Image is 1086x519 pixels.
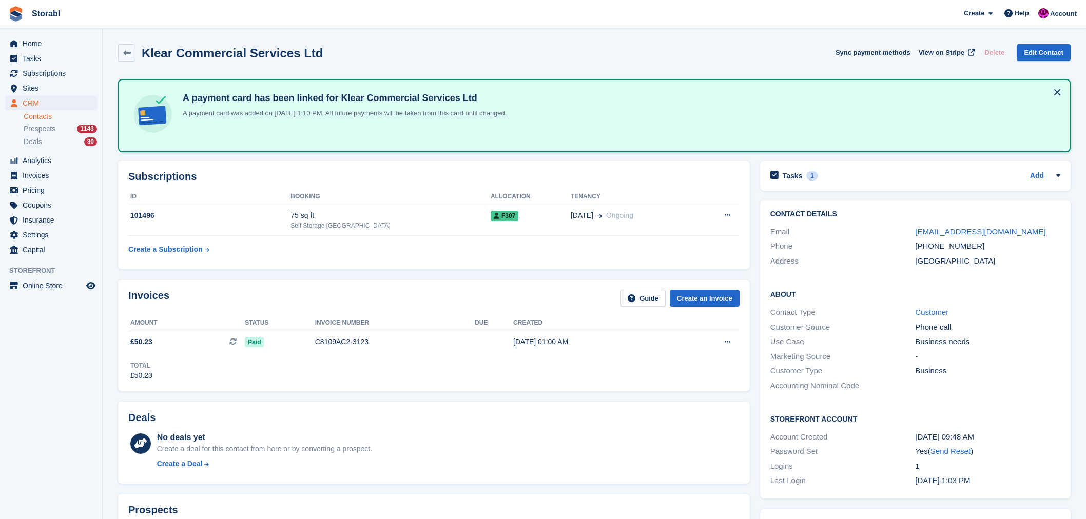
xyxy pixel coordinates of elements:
[23,228,84,242] span: Settings
[128,171,740,183] h2: Subscriptions
[23,243,84,257] span: Capital
[23,153,84,168] span: Analytics
[513,336,676,347] div: [DATE] 01:00 AM
[5,168,97,183] a: menu
[1030,170,1044,182] a: Add
[290,221,491,230] div: Self Storage [GEOGRAPHIC_DATA]
[915,308,948,316] a: Customer
[964,8,984,18] span: Create
[5,243,97,257] a: menu
[128,189,290,205] th: ID
[620,290,666,307] a: Guide
[770,336,916,348] div: Use Case
[130,361,152,370] div: Total
[919,48,964,58] span: View on Stripe
[5,278,97,293] a: menu
[179,108,507,118] p: A payment card was added on [DATE] 1:10 PM. All future payments will be taken from this card unti...
[915,365,1060,377] div: Business
[770,322,916,333] div: Customer Source
[770,307,916,318] div: Contact Type
[23,36,84,51] span: Home
[770,365,916,377] div: Customer Type
[770,446,916,457] div: Password Set
[770,380,916,392] div: Accounting Nominal Code
[980,44,1009,61] button: Delete
[836,44,910,61] button: Sync payment methods
[290,189,491,205] th: Booking
[475,315,513,331] th: Due
[915,255,1060,267] div: [GEOGRAPHIC_DATA]
[1017,44,1071,61] a: Edit Contact
[491,189,571,205] th: Allocation
[157,458,203,469] div: Create a Deal
[24,124,97,134] a: Prospects 1143
[915,336,1060,348] div: Business needs
[5,198,97,212] a: menu
[128,290,169,307] h2: Invoices
[8,6,24,22] img: stora-icon-8386f47178a22dfd0bd8f6a31ec36ba5ce8667c1dd55bd0f319d3a0aa187defe.svg
[915,446,1060,457] div: Yes
[571,210,593,221] span: [DATE]
[571,189,696,205] th: Tenancy
[1015,8,1029,18] span: Help
[157,458,372,469] a: Create a Deal
[770,475,916,487] div: Last Login
[5,81,97,95] a: menu
[770,351,916,363] div: Marketing Source
[179,92,507,104] h4: A payment card has been linked for Klear Commercial Services Ltd
[1050,9,1077,19] span: Account
[128,315,245,331] th: Amount
[128,504,178,516] h2: Prospects
[24,112,97,122] a: Contacts
[128,412,156,424] h2: Deals
[5,96,97,110] a: menu
[130,336,152,347] span: £50.23
[128,210,290,221] div: 101496
[491,211,518,221] span: F307
[5,36,97,51] a: menu
[915,461,1060,472] div: 1
[23,81,84,95] span: Sites
[5,213,97,227] a: menu
[77,125,97,133] div: 1143
[290,210,491,221] div: 75 sq ft
[23,96,84,110] span: CRM
[783,171,803,181] h2: Tasks
[315,315,475,331] th: Invoice number
[770,413,1060,424] h2: Storefront Account
[5,153,97,168] a: menu
[915,322,1060,333] div: Phone call
[23,51,84,66] span: Tasks
[5,228,97,242] a: menu
[130,370,152,381] div: £50.23
[5,51,97,66] a: menu
[23,183,84,197] span: Pricing
[24,136,97,147] a: Deals 30
[770,210,1060,218] h2: Contact Details
[5,66,97,81] a: menu
[770,289,1060,299] h2: About
[915,431,1060,443] div: [DATE] 09:48 AM
[85,280,97,292] a: Preview store
[928,447,973,455] span: ( )
[915,351,1060,363] div: -
[157,431,372,444] div: No deals yet
[806,171,818,181] div: 1
[770,226,916,238] div: Email
[245,337,264,347] span: Paid
[128,244,203,255] div: Create a Subscription
[23,66,84,81] span: Subscriptions
[245,315,315,331] th: Status
[930,447,971,455] a: Send Reset
[670,290,740,307] a: Create an Invoice
[5,183,97,197] a: menu
[28,5,64,22] a: Storabl
[23,278,84,293] span: Online Store
[24,124,55,134] span: Prospects
[131,92,174,135] img: card-linked-ebf98d0992dc2aeb22e95c0e3c79077019eb2392cfd83c6a337811c24bc77127.svg
[128,240,209,259] a: Create a Subscription
[606,211,633,219] span: Ongoing
[23,168,84,183] span: Invoices
[24,137,42,147] span: Deals
[9,266,102,276] span: Storefront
